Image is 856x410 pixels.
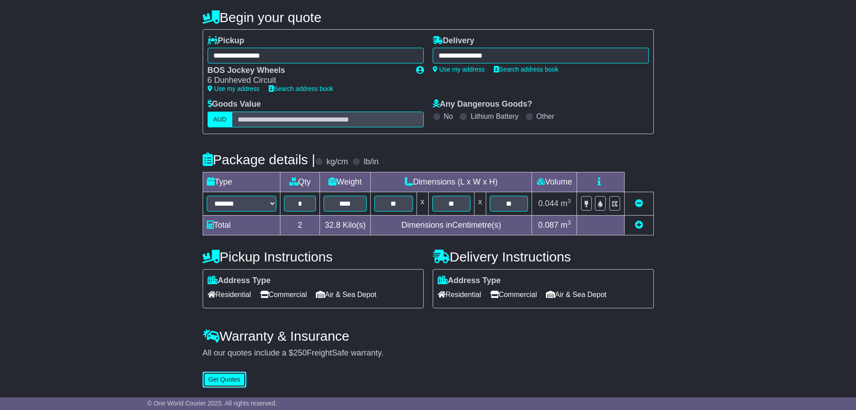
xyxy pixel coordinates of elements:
span: m [561,199,571,208]
a: Remove this item [635,199,643,208]
div: BOS Jockey Wheels [208,66,407,76]
span: Air & Sea Depot [316,288,377,302]
span: Commercial [260,288,307,302]
td: 2 [280,215,320,235]
span: 0.087 [538,221,559,230]
td: x [475,192,486,215]
td: Total [203,215,280,235]
label: Delivery [433,36,475,46]
span: m [561,221,571,230]
td: x [417,192,428,215]
label: Other [537,112,554,121]
label: Any Dangerous Goods? [433,99,532,109]
td: Qty [280,172,320,192]
a: Search address book [269,85,333,92]
div: 6 Dunheved Circuit [208,76,407,86]
span: Residential [208,288,251,302]
h4: Pickup Instructions [203,249,424,264]
label: Address Type [208,276,271,286]
h4: Warranty & Insurance [203,329,654,343]
h4: Delivery Instructions [433,249,654,264]
span: Commercial [490,288,537,302]
span: Residential [438,288,481,302]
label: kg/cm [326,157,348,167]
a: Use my address [208,85,260,92]
td: Volume [532,172,577,192]
span: © One World Courier 2025. All rights reserved. [147,400,277,407]
td: Dimensions in Centimetre(s) [371,215,532,235]
h4: Begin your quote [203,10,654,25]
div: All our quotes include a $ FreightSafe warranty. [203,348,654,358]
td: Kilo(s) [320,215,371,235]
a: Add new item [635,221,643,230]
label: Pickup [208,36,244,46]
span: Air & Sea Depot [546,288,607,302]
a: Search address book [494,66,559,73]
label: Lithium Battery [470,112,519,121]
sup: 3 [568,219,571,226]
label: Address Type [438,276,501,286]
td: Dimensions (L x W x H) [371,172,532,192]
span: 32.8 [325,221,341,230]
label: lb/in [364,157,378,167]
button: Get Quotes [203,372,247,387]
label: No [444,112,453,121]
td: Weight [320,172,371,192]
td: Type [203,172,280,192]
label: Goods Value [208,99,261,109]
span: 250 [293,348,307,357]
h4: Package details | [203,152,315,167]
sup: 3 [568,198,571,204]
span: 0.044 [538,199,559,208]
label: AUD [208,112,233,127]
a: Use my address [433,66,485,73]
